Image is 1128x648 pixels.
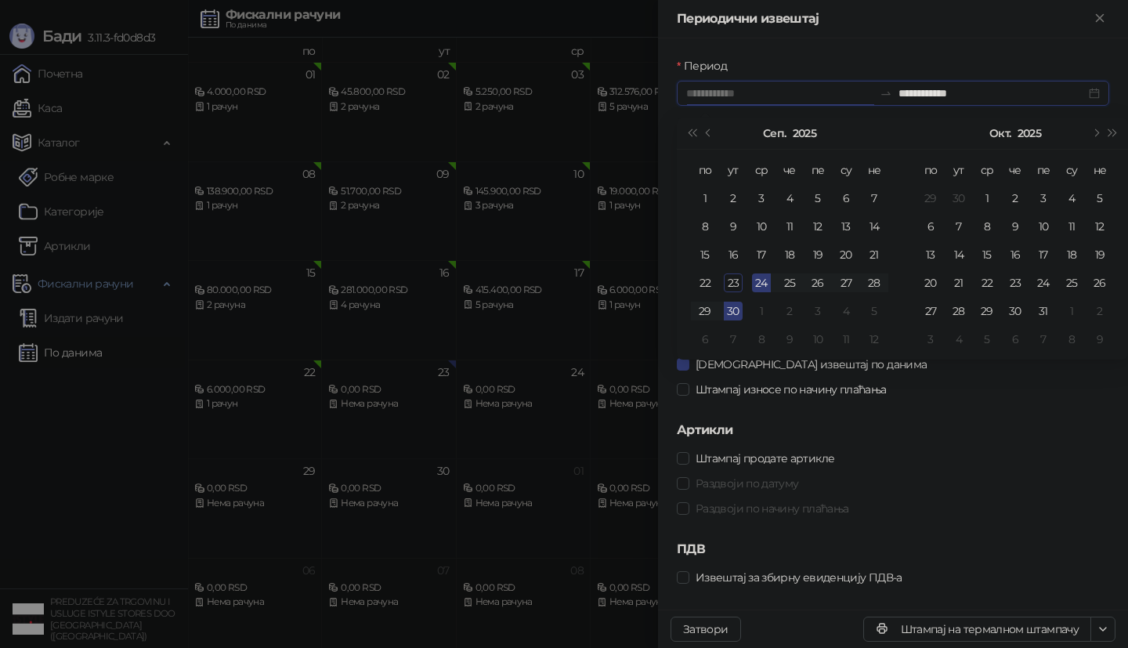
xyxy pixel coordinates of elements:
td: 2025-09-07 [860,184,888,212]
td: 2025-09-26 [804,269,832,297]
div: Периодични извештај [677,9,1090,28]
td: 2025-10-01 [973,184,1001,212]
div: 2 [1090,302,1109,320]
button: Изабери годину [793,118,816,149]
td: 2025-10-27 [916,297,945,325]
label: Период [677,57,736,74]
div: 6 [921,217,940,236]
td: 2025-10-07 [719,325,747,353]
td: 2025-10-29 [973,297,1001,325]
div: 29 [921,189,940,208]
div: 21 [865,245,884,264]
div: 30 [949,189,968,208]
div: 8 [752,330,771,349]
span: Штампај продате артикле [689,450,841,467]
td: 2025-10-19 [1086,241,1114,269]
div: 7 [949,217,968,236]
div: 8 [978,217,996,236]
div: 9 [1006,217,1025,236]
div: 1 [978,189,996,208]
div: 26 [808,273,827,292]
td: 2025-09-14 [860,212,888,241]
div: 9 [780,330,799,349]
div: 17 [752,245,771,264]
td: 2025-09-28 [860,269,888,297]
td: 2025-10-06 [916,212,945,241]
button: Изабери месец [763,118,786,149]
td: 2025-09-04 [775,184,804,212]
div: 2 [724,189,743,208]
td: 2025-10-12 [1086,212,1114,241]
td: 2025-10-24 [1029,269,1057,297]
td: 2025-10-05 [1086,184,1114,212]
th: не [1086,156,1114,184]
td: 2025-09-25 [775,269,804,297]
td: 2025-09-22 [691,269,719,297]
div: 18 [1062,245,1081,264]
td: 2025-10-09 [775,325,804,353]
th: ут [719,156,747,184]
div: 14 [949,245,968,264]
div: 6 [837,189,855,208]
td: 2025-09-01 [691,184,719,212]
td: 2025-09-27 [832,269,860,297]
th: пе [1029,156,1057,184]
td: 2025-10-11 [832,325,860,353]
td: 2025-10-23 [1001,269,1029,297]
td: 2025-10-13 [916,241,945,269]
div: 7 [724,330,743,349]
td: 2025-09-02 [719,184,747,212]
div: 2 [1006,189,1025,208]
div: 4 [780,189,799,208]
div: 1 [1062,302,1081,320]
td: 2025-09-30 [719,297,747,325]
span: swap-right [880,87,892,100]
div: 10 [808,330,827,349]
div: 31 [1034,302,1053,320]
div: 30 [724,302,743,320]
td: 2025-11-09 [1086,325,1114,353]
div: 27 [921,302,940,320]
td: 2025-10-12 [860,325,888,353]
th: че [1001,156,1029,184]
td: 2025-10-21 [945,269,973,297]
td: 2025-10-20 [916,269,945,297]
td: 2025-10-07 [945,212,973,241]
td: 2025-10-02 [775,297,804,325]
span: Раздвоји по начину плаћања [689,500,855,517]
div: 19 [1090,245,1109,264]
td: 2025-11-02 [1086,297,1114,325]
td: 2025-09-23 [719,269,747,297]
div: 28 [949,302,968,320]
td: 2025-11-05 [973,325,1001,353]
div: 24 [752,273,771,292]
div: 25 [780,273,799,292]
button: Следећи месец (PageDown) [1086,118,1104,149]
div: 18 [780,245,799,264]
button: Следећа година (Control + right) [1104,118,1122,149]
td: 2025-10-10 [804,325,832,353]
td: 2025-10-17 [1029,241,1057,269]
span: [DEMOGRAPHIC_DATA] извештај по данима [689,356,933,373]
div: 10 [752,217,771,236]
td: 2025-09-24 [747,269,775,297]
td: 2025-10-16 [1001,241,1029,269]
div: 12 [808,217,827,236]
div: 14 [865,217,884,236]
div: 11 [1062,217,1081,236]
td: 2025-10-06 [691,325,719,353]
td: 2025-09-09 [719,212,747,241]
td: 2025-10-08 [973,212,1001,241]
th: не [860,156,888,184]
td: 2025-10-11 [1057,212,1086,241]
td: 2025-09-16 [719,241,747,269]
button: Изабери годину [1018,118,1041,149]
td: 2025-09-13 [832,212,860,241]
div: 5 [808,189,827,208]
td: 2025-10-15 [973,241,1001,269]
div: 1 [696,189,714,208]
button: Затвори [671,617,741,642]
div: 13 [837,217,855,236]
td: 2025-09-29 [691,297,719,325]
input: Период [686,85,873,102]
